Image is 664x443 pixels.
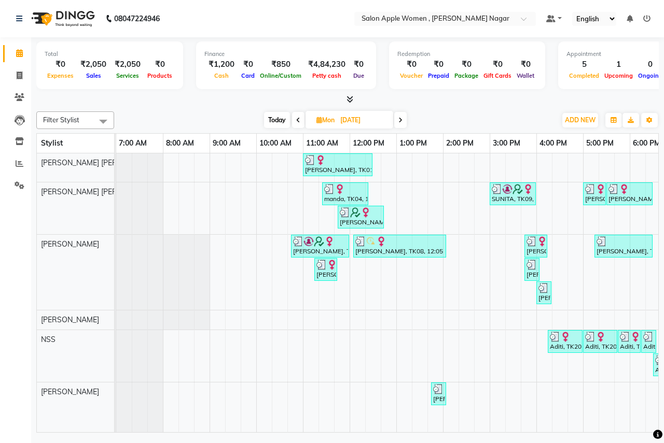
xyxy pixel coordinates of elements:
span: Filter Stylist [43,116,79,124]
div: ₹4,84,230 [304,59,350,70]
span: Prepaid [425,72,452,79]
b: 08047224946 [114,4,160,33]
a: 12:00 PM [350,136,387,151]
span: [PERSON_NAME] [41,387,99,396]
span: Online/Custom [257,72,304,79]
span: [PERSON_NAME] [41,239,99,249]
span: Gift Cards [481,72,514,79]
div: Aditi, TK20, 05:45 PM-06:15 PM, Sugar wax - Regular - Full hands - [DEMOGRAPHIC_DATA] [619,332,640,351]
div: [PERSON_NAME], TK11, 04:00 PM-04:15 PM, Threading - Upper lips - [DEMOGRAPHIC_DATA] [537,283,550,303]
div: ₹2,050 [76,59,110,70]
a: 7:00 AM [116,136,149,151]
span: [PERSON_NAME] [41,315,99,324]
div: Aditi, TK20, 04:15 PM-05:00 PM, Clean Ups - O3+ face clean up - [DEMOGRAPHIC_DATA] [549,332,582,351]
a: 10:00 AM [257,136,294,151]
div: ₹0 [145,59,175,70]
span: Expenses [45,72,76,79]
div: [PERSON_NAME], TK03, 10:45 AM-12:00 PM, old Bleach - Full Hand ([DEMOGRAPHIC_DATA]) (₹450),old Wa... [292,236,348,256]
div: Aditi, TK20, 06:15 PM-06:30 PM, Threading - Eyebrows - [DEMOGRAPHIC_DATA] [642,332,655,351]
div: [PERSON_NAME], TK08, 12:05 PM-02:05 PM, Threading - Upper lips - [DEMOGRAPHIC_DATA] (₹30),Threadi... [354,236,445,256]
div: SUNITA, TK09, 03:00 PM-04:00 PM, Hair Styling - Blow dry - [DEMOGRAPHIC_DATA] [491,184,535,204]
div: ₹0 [350,59,368,70]
span: Package [452,72,481,79]
span: Services [114,72,142,79]
span: [PERSON_NAME] [PERSON_NAME] [41,158,159,167]
span: ADD NEW [565,116,596,124]
div: ₹1,200 [204,59,239,70]
span: Today [264,112,290,128]
div: [PERSON_NAME], TK01, 11:00 AM-12:30 PM, Root touch up - Wella Colour Touch [MEDICAL_DATA] free- 1... [304,155,371,175]
div: ₹0 [397,59,425,70]
div: [PERSON_NAME], TK12, 05:30 PM-06:30 PM, Hair Styling - Blow dry - [DEMOGRAPHIC_DATA] [607,184,652,204]
a: 11:00 AM [303,136,341,151]
div: 5 [566,59,602,70]
a: 1:00 PM [397,136,430,151]
div: [PERSON_NAME], TK12, 05:00 PM-05:30 PM, Hair Wash - Wella - [DEMOGRAPHIC_DATA] [584,184,605,204]
a: 8:00 AM [163,136,197,151]
span: Due [351,72,367,79]
img: logo [26,4,98,33]
a: 3:00 PM [490,136,523,151]
span: Cash [212,72,231,79]
a: 5:00 PM [584,136,616,151]
div: 1 [602,59,635,70]
div: [PERSON_NAME], TK05, 11:45 AM-12:45 PM, Hair Cut - Straight - U shape - [DEMOGRAPHIC_DATA] (₹300) [339,207,383,227]
a: 9:00 AM [210,136,243,151]
span: Upcoming [602,72,635,79]
div: [PERSON_NAME], TK02, 11:15 AM-11:45 AM, Body Massage - Full body massage with steam - [DEMOGRAPHI... [315,260,336,279]
div: ₹0 [425,59,452,70]
div: ₹2,050 [110,59,145,70]
div: Aditi, TK20, 05:00 PM-05:45 PM, Clean Ups - [PERSON_NAME] with neck - [DEMOGRAPHIC_DATA] [584,332,616,351]
span: Card [239,72,257,79]
div: [PERSON_NAME], TK13, 05:15 PM-06:30 PM, Biotop Spa - short Hair - [DEMOGRAPHIC_DATA],old Threadin... [596,236,652,256]
span: [PERSON_NAME] [PERSON_NAME] [41,187,159,196]
div: ₹0 [514,59,537,70]
span: Voucher [397,72,425,79]
span: Sales [84,72,104,79]
div: ₹0 [239,59,257,70]
span: Petty cash [310,72,344,79]
div: Finance [204,50,368,59]
span: NSS [41,335,56,344]
span: Stylist [41,138,63,148]
button: ADD NEW [562,113,598,127]
div: ₹0 [45,59,76,70]
div: ₹0 [481,59,514,70]
div: ₹850 [257,59,304,70]
div: Total [45,50,175,59]
a: 6:00 PM [630,136,663,151]
span: Wallet [514,72,537,79]
span: Completed [566,72,602,79]
input: 2025-09-01 [337,112,389,128]
div: ₹0 [452,59,481,70]
span: Products [145,72,175,79]
div: [PERSON_NAME], TK11, 03:45 PM-04:00 PM, Threading - Eyebrows - [DEMOGRAPHIC_DATA] [525,260,538,279]
a: 2:00 PM [444,136,476,151]
span: Mon [314,116,337,124]
div: [PERSON_NAME], TK07, 01:45 PM-02:00 PM, Threading - Eyebrows - [DEMOGRAPHIC_DATA] (₹70) [432,384,445,404]
div: Redemption [397,50,537,59]
div: manda, TK04, 11:25 AM-12:25 PM, Flicks / fringes - [DEMOGRAPHIC_DATA] (₹150) [323,184,367,204]
a: 4:00 PM [537,136,570,151]
div: [PERSON_NAME], TK10, 03:45 PM-04:15 PM, Body Massage - Full body massage with steam - [DEMOGRAPHI... [525,236,546,256]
